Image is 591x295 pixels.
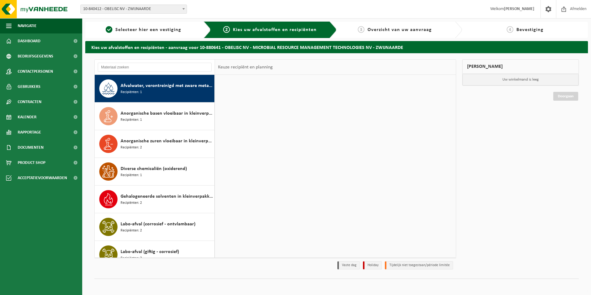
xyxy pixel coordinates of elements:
span: Anorganische basen vloeibaar in kleinverpakking [121,110,213,117]
button: Gehalogeneerde solventen in kleinverpakking Recipiënten: 2 [95,186,215,213]
span: 3 [358,26,364,33]
span: Overzicht van uw aanvraag [368,27,432,32]
a: 1Selecteer hier een vestiging [88,26,199,33]
button: Anorganische zuren vloeibaar in kleinverpakking Recipiënten: 2 [95,130,215,158]
span: Bedrijfsgegevens [18,49,53,64]
button: Labo-afval (corrosief - ontvlambaar) Recipiënten: 2 [95,213,215,241]
span: 1 [106,26,112,33]
span: Product Shop [18,155,45,170]
li: Tijdelijk niet toegestaan/période limitée [385,261,453,269]
span: Contactpersonen [18,64,53,79]
span: Navigatie [18,18,37,33]
strong: [PERSON_NAME] [504,7,534,11]
span: Recipiënten: 1 [121,172,142,178]
li: Vaste dag [337,261,360,269]
li: Holiday [363,261,382,269]
span: Labo-afval (giftig - corrosief) [121,248,179,255]
span: Afvalwater, verontreinigd met zware metalen [121,82,213,89]
p: Uw winkelmand is leeg [463,74,579,85]
button: Anorganische basen vloeibaar in kleinverpakking Recipiënten: 1 [95,102,215,130]
h2: Kies uw afvalstoffen en recipiënten - aanvraag voor 10-880641 - OBELISC NV - MICROBIAL RESOURCE M... [85,41,588,53]
span: Diverse chemicaliën (oxiderend) [121,165,187,172]
span: Recipiënten: 1 [121,89,142,95]
span: Bevestiging [516,27,544,32]
span: Selecteer hier een vestiging [115,27,181,32]
span: 2 [223,26,230,33]
a: Doorgaan [553,92,578,101]
span: Labo-afval (corrosief - ontvlambaar) [121,220,195,228]
div: Keuze recipiënt en planning [215,60,276,75]
span: Rapportage [18,125,41,140]
span: Recipiënten: 2 [121,255,142,261]
span: Recipiënten: 1 [121,117,142,123]
span: Anorganische zuren vloeibaar in kleinverpakking [121,137,213,145]
span: Documenten [18,140,44,155]
span: Contracten [18,94,41,109]
span: 10-840412 - OBELISC NV - ZWIJNAARDE [81,5,187,13]
span: 10-840412 - OBELISC NV - ZWIJNAARDE [80,5,187,14]
div: [PERSON_NAME] [462,59,579,74]
span: Gehalogeneerde solventen in kleinverpakking [121,193,213,200]
span: Gebruikers [18,79,40,94]
span: Acceptatievoorwaarden [18,170,67,186]
span: Kalender [18,109,37,125]
span: Recipiënten: 2 [121,145,142,151]
button: Labo-afval (giftig - corrosief) Recipiënten: 2 [95,241,215,269]
span: 4 [507,26,513,33]
span: Recipiënten: 2 [121,228,142,234]
button: Afvalwater, verontreinigd met zware metalen Recipiënten: 1 [95,75,215,102]
input: Materiaal zoeken [98,63,212,72]
button: Diverse chemicaliën (oxiderend) Recipiënten: 1 [95,158,215,186]
span: Recipiënten: 2 [121,200,142,206]
span: Dashboard [18,33,40,49]
span: Kies uw afvalstoffen en recipiënten [233,27,317,32]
